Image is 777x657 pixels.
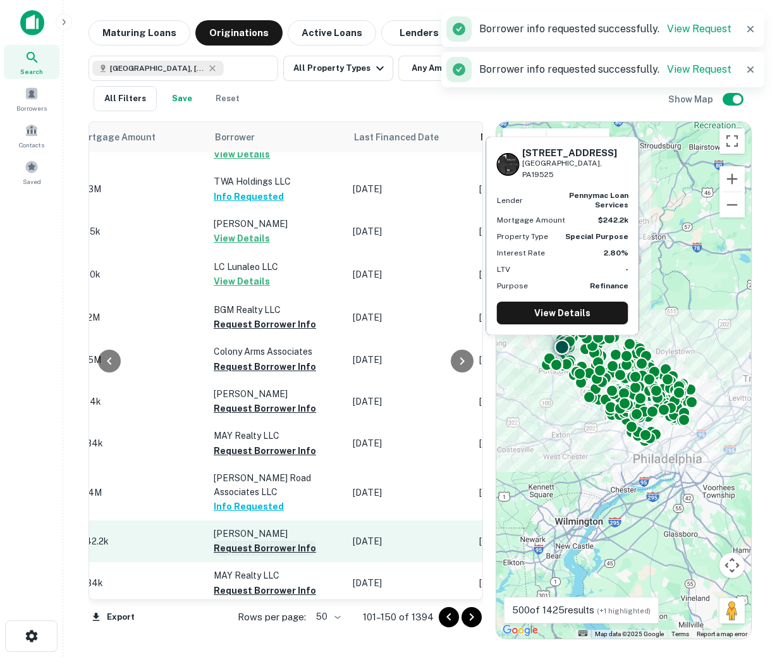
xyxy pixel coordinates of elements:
p: $9.4M [75,486,201,500]
p: 101–150 of 1394 [363,610,434,625]
button: View Details [214,231,270,246]
a: Report a map error [697,630,747,637]
p: $3.3M [75,182,201,196]
p: $984k [75,576,201,590]
p: Rows per page: [238,610,306,625]
p: Purpose [497,280,528,292]
p: MAY Realty LLC [214,429,340,443]
p: [DATE] [479,395,593,408]
button: Save your search to get updates of matches that match your search criteria. [162,86,202,111]
button: Go to previous page [439,607,459,627]
p: [DATE] [479,310,593,324]
p: Colony Arms Associates [214,345,340,359]
button: Map camera controls [719,553,745,578]
button: Lenders [381,20,457,46]
p: [DATE] [479,182,593,196]
div: Maturity dates displayed may be estimated. Please contact the lender for the most accurate maturi... [480,130,554,144]
p: [DATE] [479,576,593,590]
strong: Special Purpose [565,232,628,241]
p: [DATE] [353,534,467,548]
p: $8.5M [75,353,201,367]
button: Request Borrower Info [214,583,316,598]
h6: [STREET_ADDRESS] [522,147,628,159]
p: [DATE] [479,436,593,450]
p: $984k [75,436,201,450]
h6: Show Map [668,92,715,106]
button: Active Loans [288,20,376,46]
p: [DATE] [353,182,467,196]
p: [PERSON_NAME] Road Associates LLC [214,471,340,499]
div: 0 0 [496,122,751,639]
h6: Maturity Date [480,130,541,144]
p: [DATE] [479,534,593,548]
button: Request Borrower Info [214,317,316,332]
p: [DATE] [353,267,467,281]
p: $242.2k [75,534,201,548]
a: Search [4,45,59,79]
p: LTV [497,264,510,275]
p: Mortgage Amount [497,214,565,226]
button: Keyboard shortcuts [578,630,587,636]
p: $314k [75,395,201,408]
span: Last Financed Date [354,130,455,145]
span: Map data ©2025 Google [595,630,664,637]
button: Zoom out [719,192,745,218]
a: Borrowers [4,82,59,116]
img: Google [499,622,541,639]
button: Request Borrower Info [214,359,316,374]
button: Info Requested [214,189,284,204]
button: Request Borrower Info [214,401,316,416]
p: Borrower info requested successfully. [479,21,731,37]
p: [GEOGRAPHIC_DATA], PA19525 [522,157,628,181]
button: Any Amount [398,56,487,81]
button: All Filters [94,86,157,111]
a: Open this area in Google Maps (opens a new window) [499,622,541,639]
img: capitalize-icon.png [20,10,44,35]
p: $100k [75,267,201,281]
strong: Refinance [590,281,628,290]
a: View Request [667,23,731,35]
p: [DATE] [353,224,467,238]
button: Request Borrower Info [214,443,316,458]
button: Info Requested [214,499,284,514]
th: Last Financed Date [346,122,473,152]
button: Originations [195,20,283,46]
p: [PERSON_NAME] [214,387,340,401]
p: $2.2M [75,310,201,324]
p: [DATE] [353,395,467,408]
p: Borrower info requested successfully. [479,62,731,77]
button: Request Borrower Info [214,541,316,556]
span: Maturity dates displayed may be estimated. Please contact the lender for the most accurate maturi... [480,130,570,144]
p: [DATE] [353,310,467,324]
span: Contacts [19,140,44,150]
p: [DATE] [479,486,593,500]
th: Borrower [207,122,346,152]
p: Lender [497,195,523,206]
th: Mortgage Amount [68,122,207,152]
p: TWA Holdings LLC [214,175,340,188]
a: View Details [497,302,628,324]
a: Saved [4,155,59,189]
iframe: Chat Widget [714,556,777,617]
a: Contacts [4,118,59,152]
button: Show street map [503,128,547,154]
button: Export [89,608,138,627]
span: Search [20,66,43,77]
strong: 2.80% [604,249,628,257]
strong: pennymac loan services [569,191,628,209]
button: Zoom in [719,166,745,192]
div: 50 [311,608,343,626]
p: [DATE] [479,353,593,367]
p: [DATE] [353,353,467,367]
p: [DATE] [353,486,467,500]
p: Property Type [497,231,548,242]
p: [DATE] [479,267,593,281]
button: View Details [214,274,270,289]
p: Interest Rate [497,247,545,259]
button: View Details [214,147,270,162]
